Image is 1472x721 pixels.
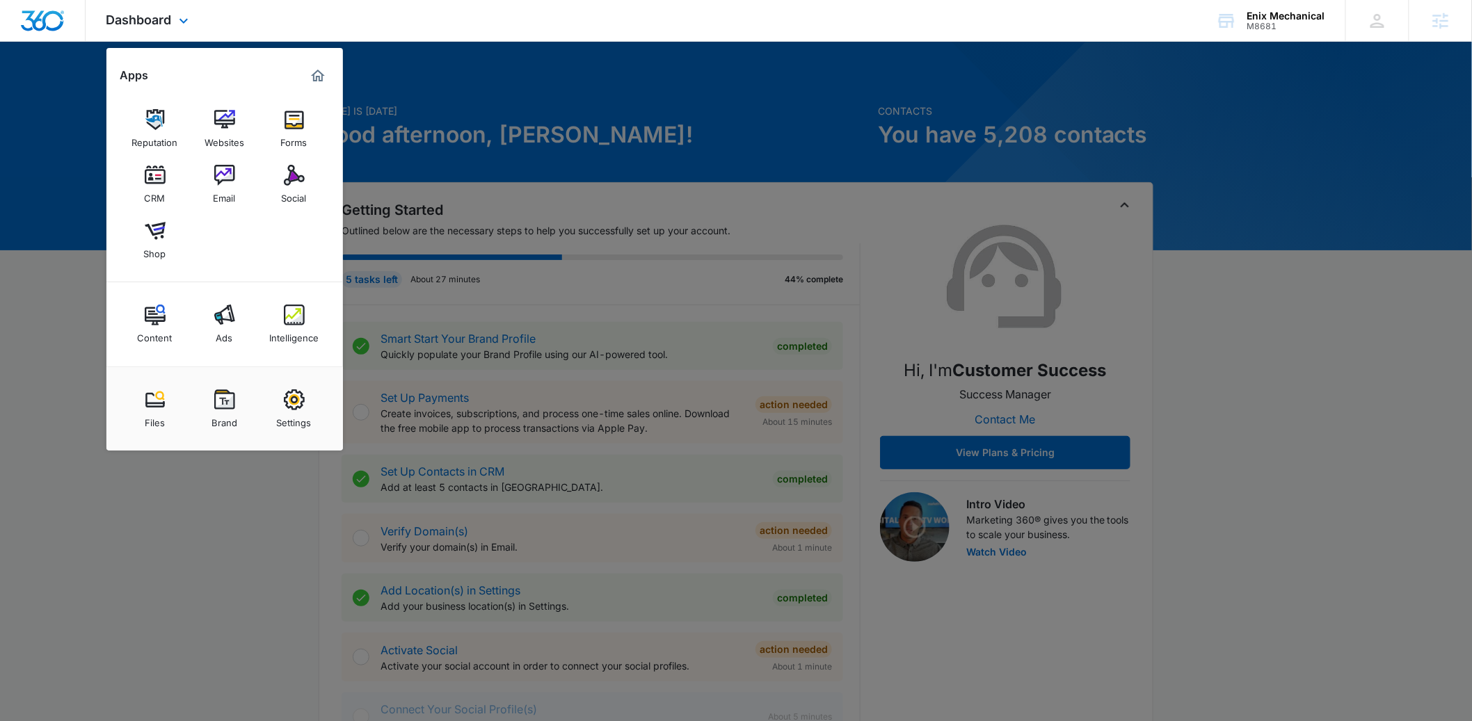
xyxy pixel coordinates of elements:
h2: Apps [120,69,149,82]
div: CRM [145,186,166,204]
div: Forms [281,130,307,148]
a: Ads [198,298,251,350]
div: Reputation [132,130,178,148]
a: Reputation [129,102,182,155]
a: Marketing 360® Dashboard [307,65,329,87]
a: Forms [268,102,321,155]
div: Ads [216,325,233,343]
div: Files [145,410,165,428]
div: Social [282,186,307,204]
div: Shop [144,241,166,259]
div: account name [1247,10,1325,22]
a: Brand [198,382,251,435]
a: Websites [198,102,251,155]
div: Settings [277,410,312,428]
a: Settings [268,382,321,435]
div: Brand [211,410,237,428]
div: Websites [205,130,244,148]
a: Intelligence [268,298,321,350]
a: Files [129,382,182,435]
a: Email [198,158,251,211]
div: account id [1247,22,1325,31]
a: CRM [129,158,182,211]
div: Email [214,186,236,204]
a: Social [268,158,321,211]
div: Intelligence [269,325,319,343]
a: Content [129,298,182,350]
span: Dashboard [106,13,172,27]
div: Content [138,325,173,343]
a: Shop [129,213,182,266]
